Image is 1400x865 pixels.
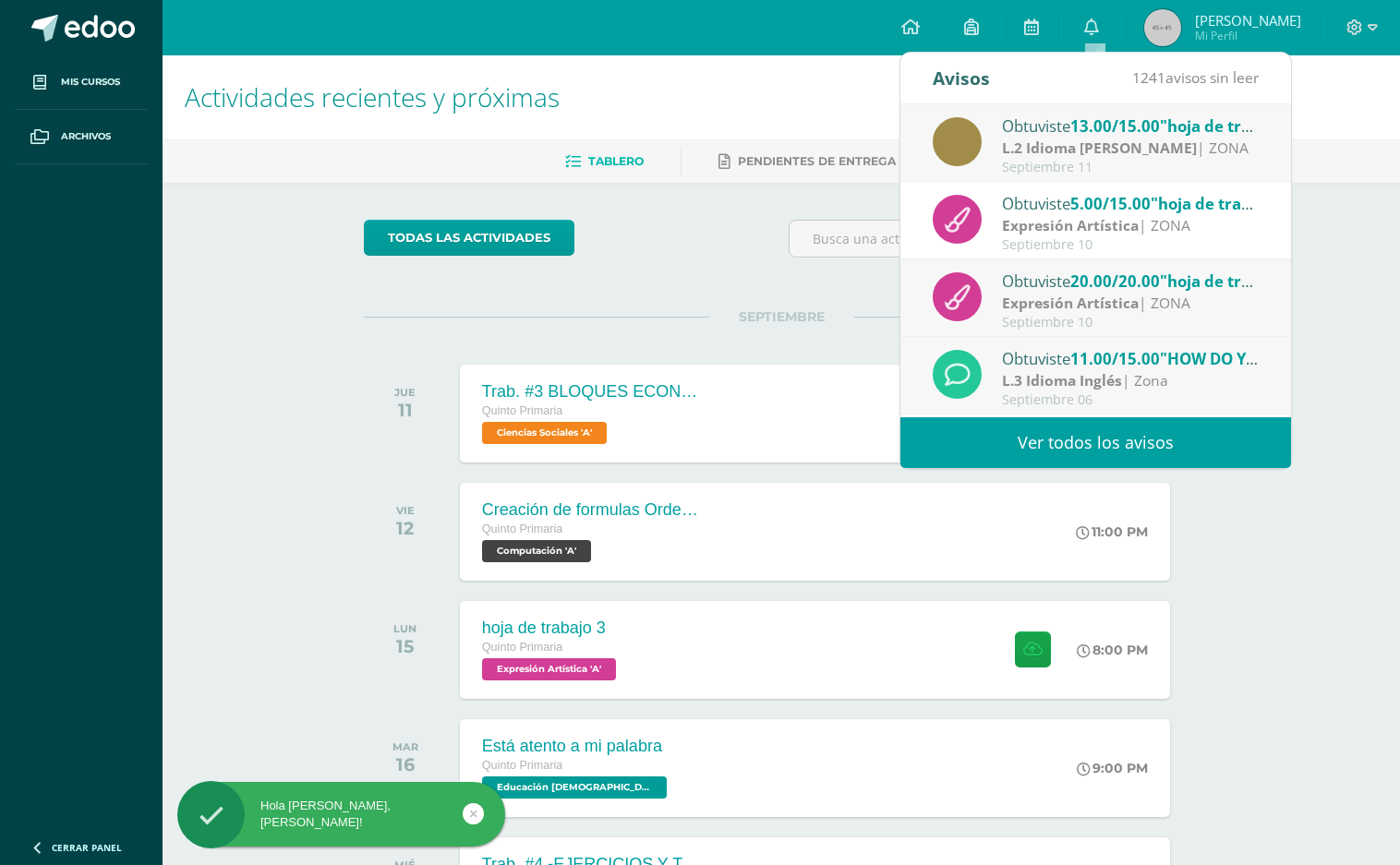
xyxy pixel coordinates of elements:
[396,517,415,539] div: 12
[392,753,418,775] div: 16
[482,382,704,402] div: Trab. #3 BLOQUES ECONÓMICOS
[177,798,505,831] div: Hola [PERSON_NAME], [PERSON_NAME]!
[1002,237,1259,253] div: Septiembre 10
[392,740,418,753] div: MAR
[482,523,563,535] span: Quinto Primaria
[394,386,416,399] div: JUE
[482,641,563,654] span: Quinto Primaria
[482,759,563,772] span: Quinto Primaria
[1195,11,1301,30] span: [PERSON_NAME]
[185,79,560,114] span: Actividades recientes y próximas
[1077,760,1148,776] div: 9:00 PM
[482,658,616,680] span: Expresión Artística 'A'
[1070,115,1160,137] span: 13.00/15.00
[1002,392,1259,408] div: Septiembre 06
[1002,138,1197,158] strong: L.2 Idioma [PERSON_NAME]
[1151,193,1295,214] span: "hoja de trabajo 2"
[482,422,607,444] span: Ciencias Sociales 'A'
[482,404,563,417] span: Quinto Primaria
[1002,293,1139,313] strong: Expresión Artística
[790,221,1199,257] input: Busca una actividad próxima aquí...
[1002,215,1139,235] strong: Expresión Artística
[1002,114,1259,138] div: Obtuviste en
[393,622,416,635] div: LUN
[482,619,621,638] div: hoja de trabajo 3
[1160,115,1304,137] span: "hoja de trabajo 2"
[1002,370,1122,390] strong: L.3 Idioma Inglés
[1070,193,1151,214] span: 5.00/15.00
[900,417,1291,468] a: Ver todos los avisos
[738,154,896,168] span: Pendientes de entrega
[1002,370,1259,391] div: | Zona
[1002,269,1259,293] div: Obtuviste en
[933,53,990,103] div: Avisos
[61,75,120,90] span: Mis cursos
[1002,191,1259,215] div: Obtuviste en
[15,55,148,110] a: Mis cursos
[1002,293,1259,314] div: | ZONA
[1160,348,1377,369] span: "HOW DO YOU SPELL THAT?"
[718,147,896,176] a: Pendientes de entrega
[1070,270,1160,292] span: 20.00/20.00
[396,504,415,517] div: VIE
[482,500,704,520] div: Creación de formulas Orden jerárquico
[1002,346,1259,370] div: Obtuviste en
[61,129,111,144] span: Archivos
[588,154,644,168] span: Tablero
[565,147,644,176] a: Tablero
[394,399,416,421] div: 11
[1002,138,1259,159] div: | ZONA
[1002,160,1259,175] div: Septiembre 11
[15,110,148,164] a: Archivos
[482,737,671,756] div: Está atento a mi palabra
[52,841,122,854] span: Cerrar panel
[482,776,667,799] span: Educación Cristiana 'A'
[482,540,591,562] span: Computación 'A'
[1070,348,1160,369] span: 11.00/15.00
[1077,642,1148,658] div: 8:00 PM
[1002,315,1259,330] div: Septiembre 10
[393,635,416,657] div: 15
[1160,270,1304,292] span: "hoja de trabajo 1"
[1132,67,1259,88] span: avisos sin leer
[1002,215,1259,236] div: | ZONA
[1144,9,1181,46] img: 45x45
[364,220,574,256] a: todas las Actividades
[1076,523,1148,540] div: 11:00 PM
[1195,28,1301,43] span: Mi Perfil
[1132,67,1165,88] span: 1241
[709,308,854,325] span: SEPTIEMBRE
